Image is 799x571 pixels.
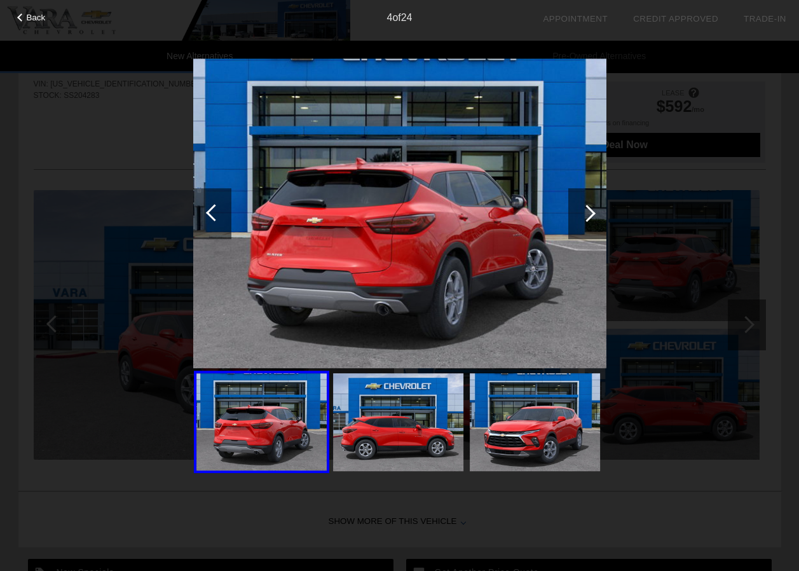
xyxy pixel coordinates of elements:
[27,13,46,22] span: Back
[193,58,606,369] img: image.aspx
[401,12,413,23] span: 24
[333,373,463,471] img: image.aspx
[543,14,608,24] a: Appointment
[633,14,718,24] a: Credit Approved
[470,373,600,471] img: image.aspx
[386,12,392,23] span: 4
[744,14,786,24] a: Trade-In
